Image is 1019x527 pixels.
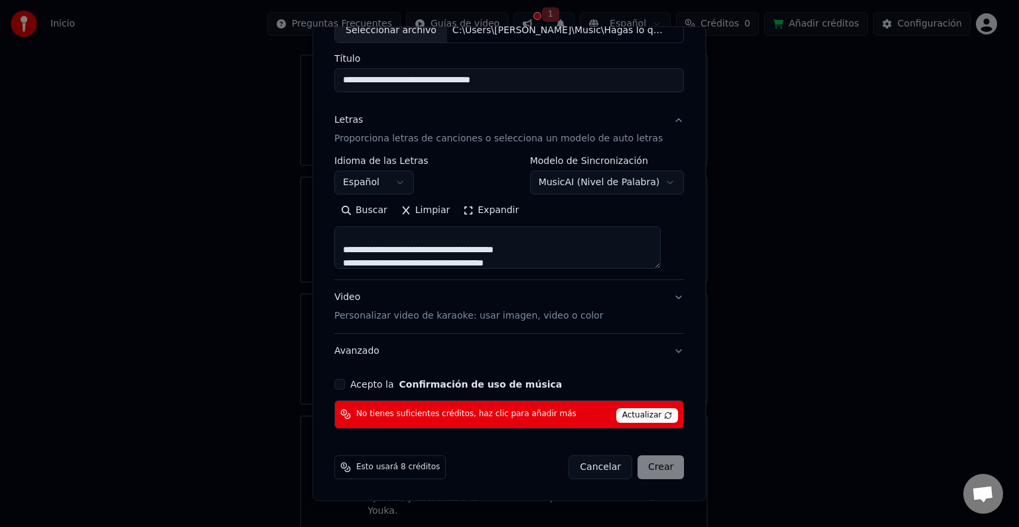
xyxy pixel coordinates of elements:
button: VideoPersonalizar video de karaoke: usar imagen, video o color [334,280,684,333]
p: Proporciona letras de canciones o selecciona un modelo de auto letras [334,132,663,145]
span: Esto usará 8 créditos [356,462,440,473]
button: LetrasProporciona letras de canciones o selecciona un modelo de auto letras [334,103,684,156]
div: Seleccionar archivo [335,19,447,42]
label: Modelo de Sincronización [530,156,685,165]
div: Video [334,291,603,323]
div: Letras [334,113,363,127]
label: Acepto la [350,380,562,389]
button: Acepto la [399,380,563,389]
label: Título [334,54,684,63]
p: Personalizar video de karaoke: usar imagen, video o color [334,309,603,323]
button: Avanzado [334,334,684,368]
button: Limpiar [394,200,456,221]
button: Expandir [457,200,526,221]
button: Cancelar [569,455,633,479]
label: Idioma de las Letras [334,156,429,165]
div: C:\Users\[PERSON_NAME]\Music\Hagas lo que hagas, disfruta en [PERSON_NAME].mp3 [447,24,673,37]
div: LetrasProporciona letras de canciones o selecciona un modelo de auto letras [334,156,684,279]
span: Actualizar [616,408,679,423]
span: No tienes suficientes créditos, haz clic para añadir más [356,409,577,419]
button: Buscar [334,200,394,221]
